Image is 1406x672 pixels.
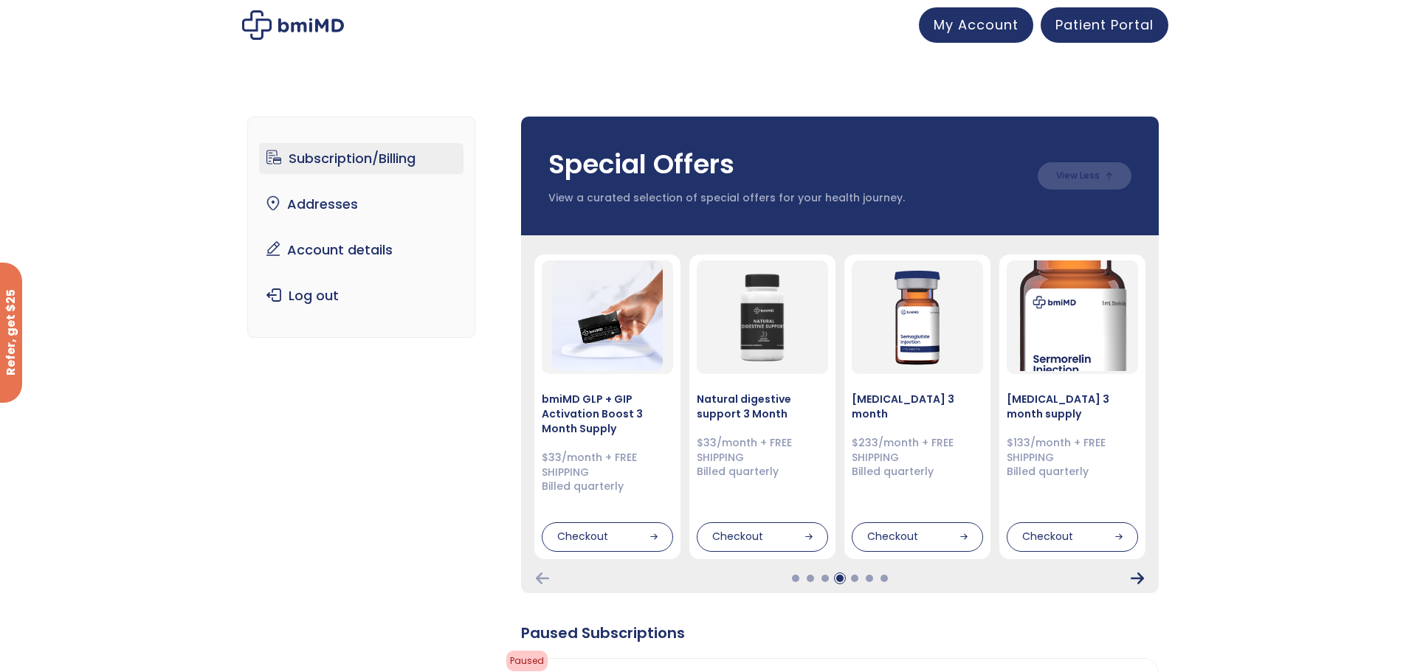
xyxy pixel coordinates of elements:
span: My Account [934,15,1019,34]
a: My Account [919,7,1033,43]
div: $233/month + FREE SHIPPING Billed quarterly [852,436,983,479]
h3: Special Offers [548,146,1023,183]
h4: bmiMD GLP + GIP Activation Boost 3 Month Supply [542,392,673,436]
a: Patient Portal [1041,7,1168,43]
p: View a curated selection of special offers for your health journey. [548,191,1023,206]
a: Addresses [259,189,464,220]
h4: [MEDICAL_DATA] 3 month supply [1007,392,1138,421]
div: Checkout [697,522,828,552]
div: Paused Subscriptions [521,623,1159,643]
div: $33/month + FREE SHIPPING Billed quarterly [697,436,828,479]
div: Checkout [542,522,673,552]
div: Checkout [1007,522,1138,552]
span: Paused [506,651,548,671]
a: Log out [259,280,464,311]
a: Subscription/Billing [259,143,464,174]
div: $133/month + FREE SHIPPING Billed quarterly [1007,436,1138,479]
h4: Natural digestive support 3 Month [697,392,828,421]
nav: Account pages [247,117,475,338]
a: Account details [259,235,464,266]
div: Next Card [1131,572,1144,584]
h4: [MEDICAL_DATA] 3 month [852,392,983,421]
span: Patient Portal [1055,15,1154,34]
img: Natural Digestive Support [707,260,818,371]
div: Checkout [852,522,983,552]
div: Previous Card [536,572,549,584]
div: $33/month + FREE SHIPPING Billed quarterly [542,451,673,494]
img: My account [242,10,344,40]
